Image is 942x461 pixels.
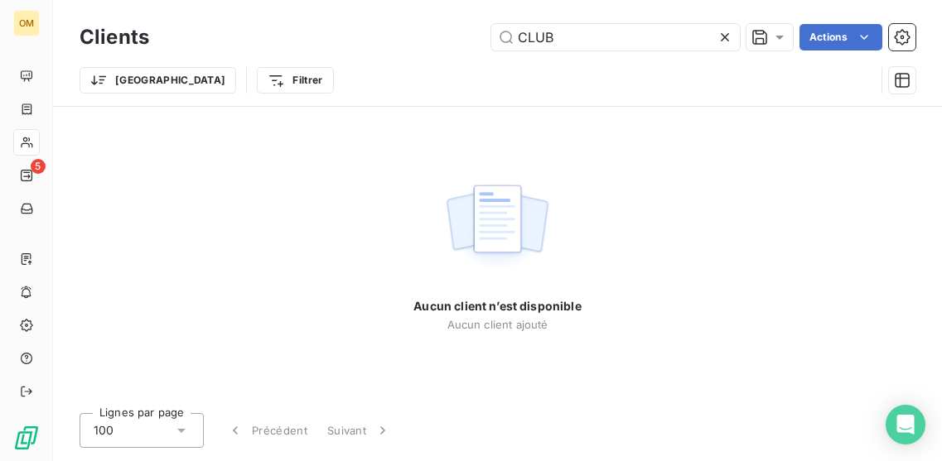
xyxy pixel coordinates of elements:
[80,22,149,52] h3: Clients
[257,67,333,94] button: Filtrer
[31,159,46,174] span: 5
[94,422,114,439] span: 100
[317,413,401,448] button: Suivant
[799,24,882,50] button: Actions
[80,67,236,94] button: [GEOGRAPHIC_DATA]
[217,413,317,448] button: Précédent
[444,175,550,278] img: empty state
[886,405,925,444] div: Open Intercom Messenger
[491,24,740,50] input: Rechercher
[447,318,548,331] span: Aucun client ajouté
[413,298,581,315] span: Aucun client n’est disponible
[13,425,40,451] img: Logo LeanPay
[13,10,40,36] div: OM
